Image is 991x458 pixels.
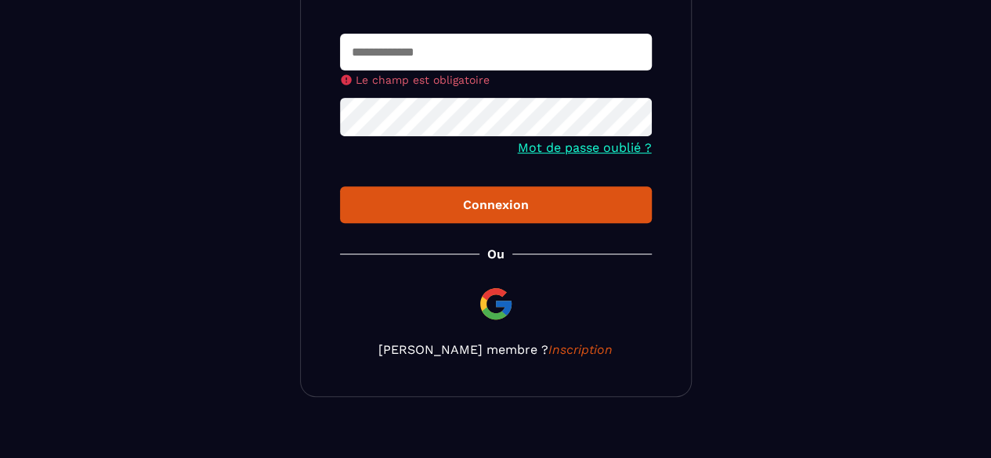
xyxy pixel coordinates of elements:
p: [PERSON_NAME] membre ? [340,342,652,357]
a: Inscription [548,342,613,357]
p: Ou [487,247,505,261]
span: Le champ est obligatoire [356,74,490,86]
button: Connexion [340,186,652,223]
a: Mot de passe oublié ? [518,140,652,155]
div: Connexion [353,197,639,212]
img: google [477,285,515,323]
